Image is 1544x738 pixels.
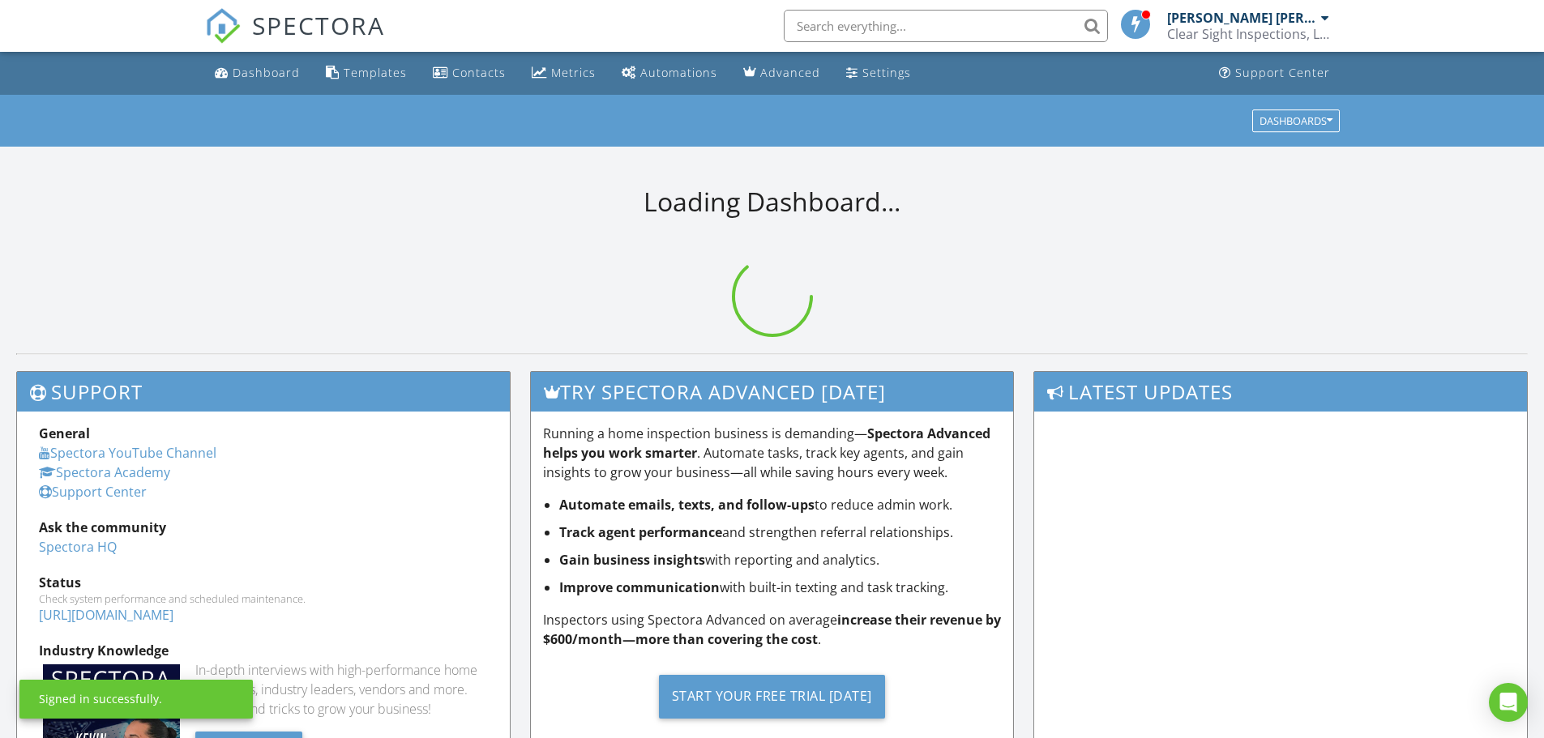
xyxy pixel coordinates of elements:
div: In-depth interviews with high-performance home inspectors, industry leaders, vendors and more. Ge... [195,660,488,719]
li: and strengthen referral relationships. [559,523,1002,542]
div: Advanced [760,65,820,80]
div: Industry Knowledge [39,641,488,660]
a: Settings [840,58,917,88]
div: Metrics [551,65,596,80]
div: Start Your Free Trial [DATE] [659,675,885,719]
a: Dashboard [208,58,306,88]
strong: Track agent performance [559,523,722,541]
li: with reporting and analytics. [559,550,1002,569]
div: Clear Sight Inspections, LLC [1167,26,1329,42]
a: Templates [319,58,413,88]
div: Templates [344,65,407,80]
strong: Spectora Advanced helps you work smarter [543,424,990,462]
a: Automations (Basic) [615,58,724,88]
div: Open Intercom Messenger [1489,683,1528,722]
a: Advanced [737,58,827,88]
div: Signed in successfully. [39,691,162,707]
div: Contacts [452,65,506,80]
a: Metrics [525,58,602,88]
p: Inspectors using Spectora Advanced on average . [543,610,1002,649]
input: Search everything... [784,10,1108,42]
a: Start Your Free Trial [DATE] [543,662,1002,731]
div: Check system performance and scheduled maintenance. [39,592,488,605]
div: [PERSON_NAME] [PERSON_NAME] [1167,10,1317,26]
a: Spectora HQ [39,538,117,556]
div: Dashboard [233,65,300,80]
strong: Gain business insights [559,551,705,569]
button: Dashboards [1252,109,1340,132]
div: Settings [862,65,911,80]
strong: Improve communication [559,578,720,596]
img: The Best Home Inspection Software - Spectora [205,8,241,44]
a: Spectora Academy [39,463,170,481]
h3: Latest Updates [1034,372,1527,412]
div: Ask the community [39,518,488,537]
h3: Try spectora advanced [DATE] [531,372,1014,412]
a: Spectora YouTube Channel [39,444,216,462]
li: with built-in texting and task tracking. [559,578,1002,597]
div: Support Center [1235,65,1330,80]
span: SPECTORA [252,8,385,42]
a: SPECTORA [205,22,385,56]
div: Status [39,573,488,592]
strong: Automate emails, texts, and follow-ups [559,496,815,514]
a: Support Center [39,483,147,501]
div: Automations [640,65,717,80]
p: Running a home inspection business is demanding— . Automate tasks, track key agents, and gain ins... [543,424,1002,482]
a: Contacts [426,58,512,88]
strong: increase their revenue by $600/month—more than covering the cost [543,611,1001,648]
li: to reduce admin work. [559,495,1002,514]
a: Support Center [1213,58,1337,88]
div: Dashboards [1260,115,1332,126]
strong: General [39,424,90,442]
a: [URL][DOMAIN_NAME] [39,606,173,624]
h3: Support [17,372,510,412]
